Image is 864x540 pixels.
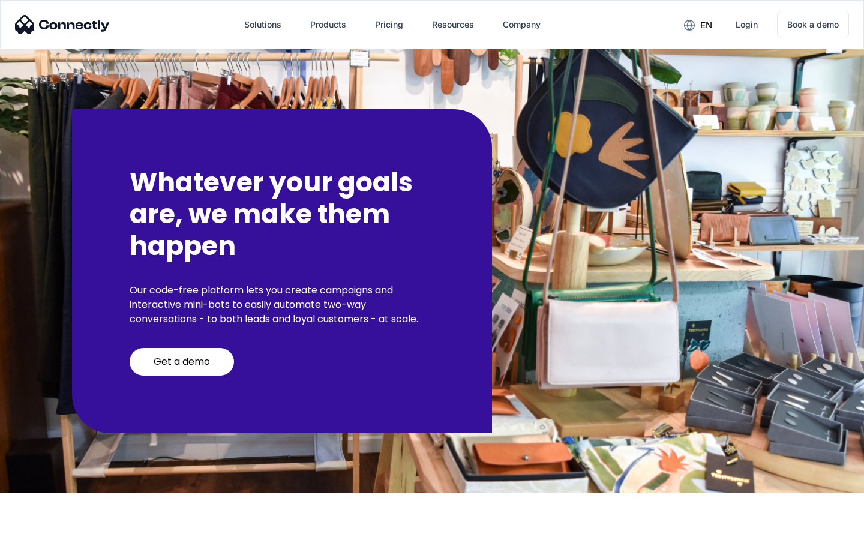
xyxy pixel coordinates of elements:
[726,10,767,39] a: Login
[736,16,758,33] div: Login
[674,16,721,34] div: en
[503,16,541,33] div: Company
[375,16,403,33] div: Pricing
[244,16,281,33] div: Solutions
[432,16,474,33] div: Resources
[15,15,110,34] img: Connectly Logo
[700,17,712,34] div: en
[493,10,550,39] div: Company
[130,167,434,262] h2: Whatever your goals are, we make them happen
[777,11,849,38] a: Book a demo
[130,283,434,326] p: Our code-free platform lets you create campaigns and interactive mini-bots to easily automate two...
[422,10,484,39] div: Resources
[310,16,346,33] div: Products
[235,10,291,39] div: Solutions
[365,10,413,39] a: Pricing
[130,348,234,376] a: Get a demo
[24,519,72,536] ul: Language list
[12,519,72,536] aside: Language selected: English
[154,356,210,368] div: Get a demo
[301,10,356,39] div: Products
